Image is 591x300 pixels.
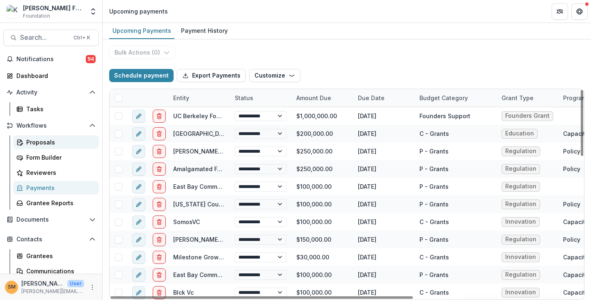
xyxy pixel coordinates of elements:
span: Innovation [505,254,536,261]
span: Regulation [505,236,536,243]
span: Documents [16,216,86,223]
button: delete [153,286,166,299]
div: Due Date [353,89,415,107]
span: Founders Grant [505,112,550,119]
button: delete [153,110,166,123]
div: $100,000.00 [291,213,353,231]
button: Customize [249,69,300,82]
div: [DATE] [353,125,415,142]
div: Form Builder [26,153,92,162]
button: delete [153,233,166,246]
div: P - Grants [419,200,449,208]
div: Dashboard [16,71,92,80]
div: Upcoming payments [109,7,168,16]
a: [GEOGRAPHIC_DATA] [173,130,231,137]
div: Payment History [178,25,231,37]
div: Budget Category [415,89,497,107]
div: Status [230,94,258,102]
span: Innovation [505,218,536,225]
span: Notifications [16,56,86,63]
div: Policy [563,200,580,208]
div: $250,000.00 [291,142,353,160]
div: $100,000.00 [291,195,353,213]
button: delete [153,163,166,176]
div: P - Grants [419,182,449,191]
div: C - Grants [419,253,449,261]
a: Reviewers [13,166,99,179]
div: $200,000.00 [291,125,353,142]
div: C - Grants [419,288,449,297]
div: $30,000.00 [291,248,353,266]
button: Get Help [571,3,588,20]
a: Communications [13,264,99,278]
a: Grantees [13,249,99,263]
div: Policy [563,165,580,173]
button: edit [132,163,145,176]
button: delete [153,251,166,264]
button: edit [132,268,145,282]
img: Kapor Foundation [7,5,20,18]
button: More [87,282,97,292]
div: [DATE] [353,195,415,213]
div: Entity [168,89,230,107]
a: East Bay Community Foundation [173,271,266,278]
button: edit [132,286,145,299]
span: Workflows [16,122,86,129]
div: Payments [26,183,92,192]
button: edit [132,180,145,193]
a: Dashboard [3,69,99,82]
button: edit [132,110,145,123]
div: Grantees [26,252,92,260]
span: Search... [20,34,69,41]
a: Grantee Reports [13,196,99,210]
div: [PERSON_NAME] Foundation [23,4,84,12]
a: [US_STATE] Council On Science And Technology [173,201,312,208]
a: Amalgamated Foundation [173,165,247,172]
a: [PERSON_NAME] Foundation for Public Education [173,148,314,155]
div: Upcoming Payments [109,25,174,37]
a: Milestone Growth Capital Institute [173,254,272,261]
span: Education [505,130,534,137]
div: Amount Due [291,89,353,107]
div: Proposals [26,138,92,147]
p: User [67,280,84,287]
div: P - Grants [419,165,449,173]
a: Blck Vc [173,289,194,296]
button: edit [132,145,145,158]
div: Policy [563,147,580,156]
div: Communications [26,267,92,275]
button: Open Workflows [3,119,99,132]
div: $250,000.00 [291,160,353,178]
button: Open Documents [3,213,99,226]
a: SomosVC [173,218,200,225]
div: [DATE] [353,160,415,178]
span: Contacts [16,236,86,243]
div: Ctrl + K [72,33,92,42]
div: Founders Support [419,112,470,120]
nav: breadcrumb [106,5,171,17]
div: Budget Category [415,94,473,102]
button: edit [132,215,145,229]
span: Innovation [505,289,536,296]
div: $100,000.00 [291,178,353,195]
span: Regulation [505,271,536,278]
div: C - Grants [419,218,449,226]
button: Partners [552,3,568,20]
div: Grant Type [497,94,538,102]
div: Reviewers [26,168,92,177]
button: delete [153,215,166,229]
div: Policy [563,235,580,244]
div: [DATE] [353,266,415,284]
a: Tasks [13,102,99,116]
button: edit [132,127,145,140]
a: Payment History [178,23,231,39]
div: [DATE] [353,107,415,125]
div: Amount Due [291,94,336,102]
div: Status [230,89,291,107]
div: $100,000.00 [291,266,353,284]
div: Due Date [353,94,389,102]
a: Proposals [13,135,99,149]
button: delete [153,198,166,211]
